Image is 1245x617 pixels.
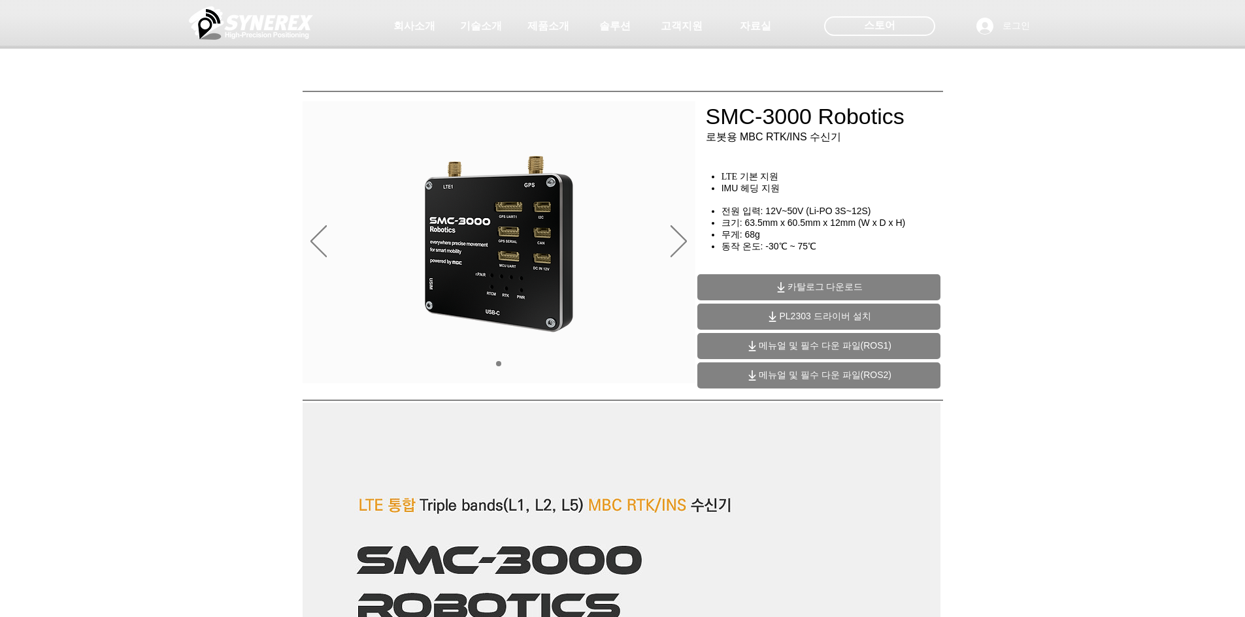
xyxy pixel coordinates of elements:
a: 제품소개 [516,13,581,39]
span: 카탈로그 다운로드 [788,281,863,293]
a: 고객지원 [649,13,714,39]
span: 스토어 [864,18,895,33]
a: 메뉴얼 및 필수 다운 파일(ROS2) [697,362,940,388]
span: 솔루션 [599,20,631,33]
img: KakaoTalk_20241224_155801212.png [399,137,599,347]
a: 회사소개 [382,13,447,39]
span: 제품소개 [527,20,569,33]
button: 다음 [671,225,687,259]
span: 메뉴얼 및 필수 다운 파일(ROS2) [759,370,891,381]
a: 메뉴얼 및 필수 다운 파일(ROS1) [697,333,940,359]
a: 솔루션 [582,13,648,39]
span: 로그인 [998,20,1035,33]
a: 기술소개 [448,13,514,39]
nav: 슬라이드 [491,361,506,366]
span: 기술소개 [460,20,502,33]
a: 01 [496,361,501,366]
span: PL2303 드라이버 설치 [779,311,871,323]
span: 메뉴얼 및 필수 다운 파일(ROS1) [759,340,891,352]
div: 스토어 [824,16,935,36]
span: 회사소개 [393,20,435,33]
button: 로그인 [967,14,1039,39]
span: 동작 온도: -30℃ ~ 75℃ [722,241,816,251]
img: 씨너렉스_White_simbol_대지 1.png [189,3,313,42]
a: 카탈로그 다운로드 [697,274,940,300]
span: 고객지원 [661,20,703,33]
a: 자료실 [723,13,788,39]
span: 무게: 68g [722,229,760,240]
a: PL2303 드라이버 설치 [697,304,940,330]
div: 슬라이드쇼 [303,101,695,383]
span: 크기: 63.5mm x 60.5mm x 12mm (W x D x H) [722,217,906,228]
button: 이전 [310,225,327,259]
span: 전원 입력: 12V~50V (Li-PO 3S~12S) [722,206,871,216]
span: 자료실 [740,20,771,33]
